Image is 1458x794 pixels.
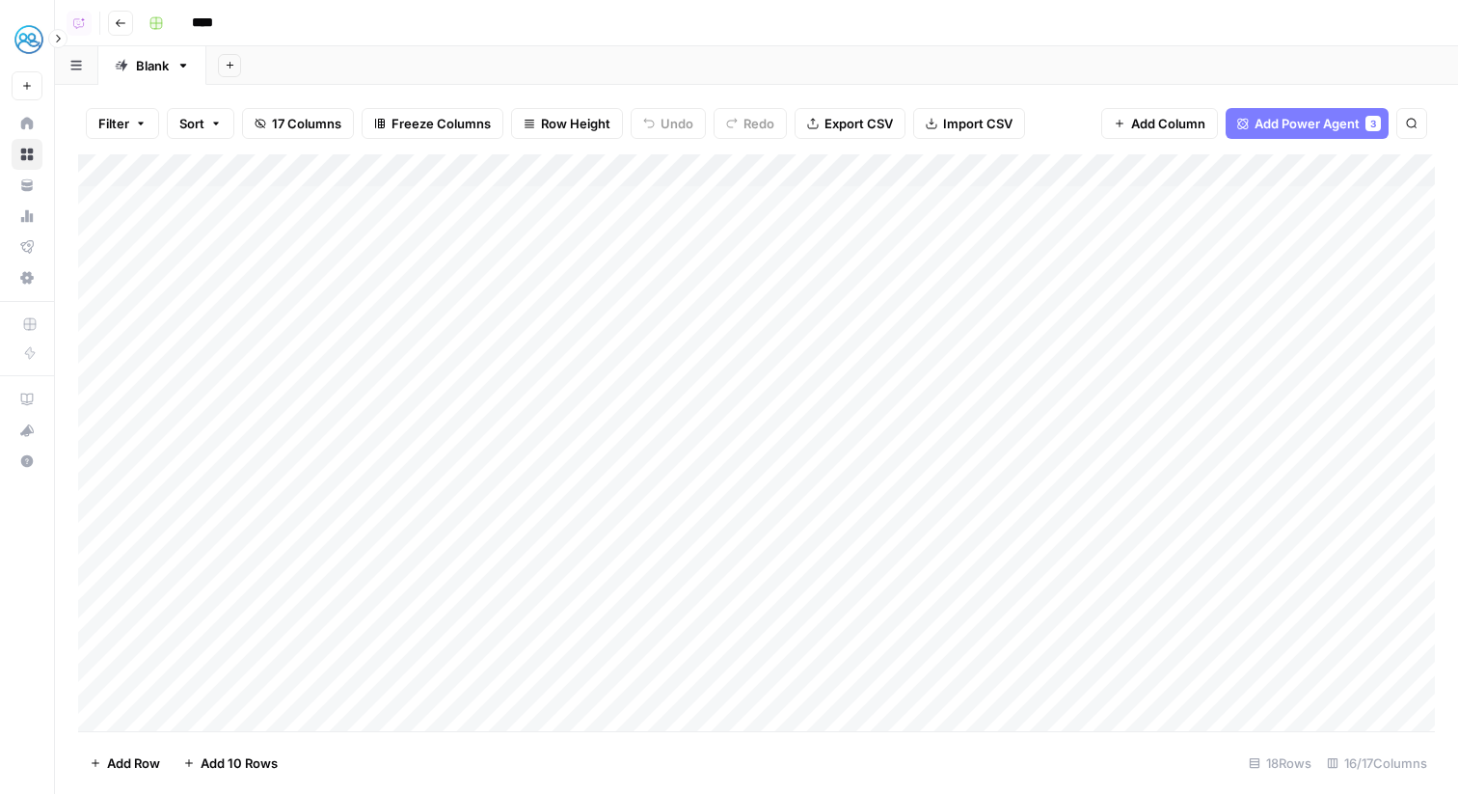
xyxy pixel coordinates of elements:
button: Add Row [78,748,172,779]
span: Filter [98,114,129,133]
img: MyHealthTeam Logo [12,22,46,57]
a: Settings [12,262,42,293]
a: Blank [98,46,206,85]
button: What's new? [12,415,42,446]
a: Home [12,108,42,139]
button: 17 Columns [242,108,354,139]
span: Add Column [1131,114,1205,133]
button: Undo [631,108,706,139]
button: Add Column [1101,108,1218,139]
span: 3 [1370,116,1376,131]
span: Add 10 Rows [201,753,278,773]
a: Your Data [12,170,42,201]
button: Add Power Agent3 [1226,108,1389,139]
span: Export CSV [824,114,893,133]
a: AirOps Academy [12,384,42,415]
button: Import CSV [913,108,1025,139]
button: Workspace: MyHealthTeam [12,15,42,64]
div: 3 [1365,116,1381,131]
div: 18 Rows [1241,748,1319,779]
span: Add Power Agent [1255,114,1360,133]
button: Filter [86,108,159,139]
span: 17 Columns [272,114,341,133]
span: Row Height [541,114,610,133]
button: Add 10 Rows [172,748,289,779]
span: Freeze Columns [391,114,491,133]
span: Import CSV [943,114,1012,133]
button: Redo [714,108,787,139]
span: Sort [179,114,204,133]
a: Flightpath [12,232,42,262]
div: 16/17 Columns [1319,748,1435,779]
button: Freeze Columns [362,108,503,139]
button: Row Height [511,108,623,139]
span: Redo [743,114,774,133]
button: Export CSV [795,108,905,139]
a: Usage [12,201,42,232]
button: Sort [167,108,234,139]
span: Add Row [107,753,160,773]
div: Blank [136,56,169,75]
div: What's new? [13,416,41,445]
button: Help + Support [12,446,42,477]
a: Browse [12,139,42,170]
span: Undo [661,114,693,133]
